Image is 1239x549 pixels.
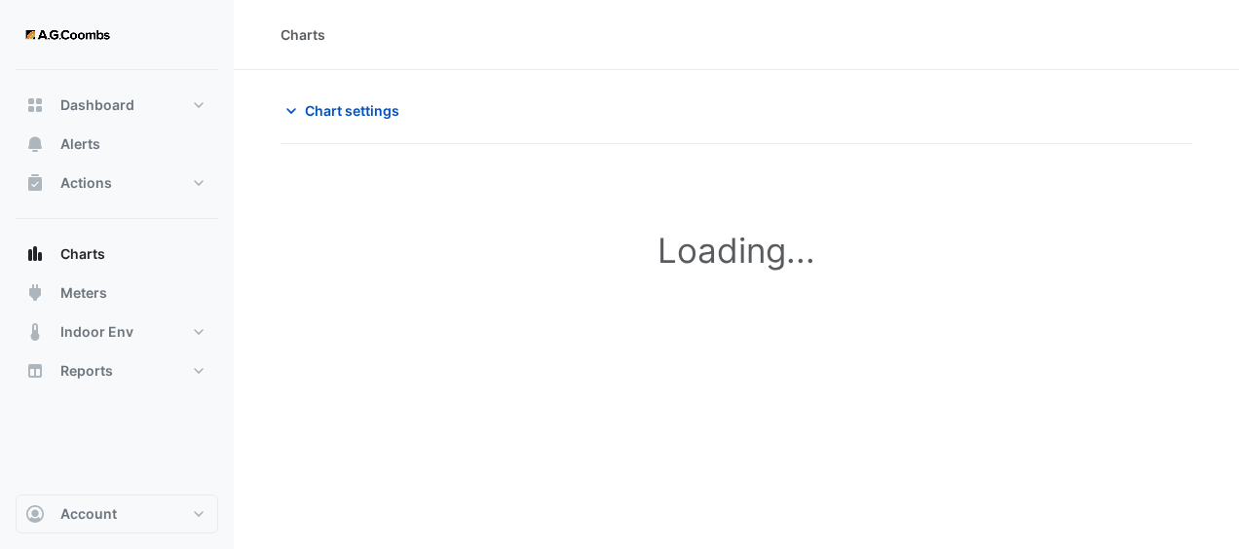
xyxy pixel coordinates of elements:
button: Chart settings [281,93,412,128]
span: Actions [60,173,112,193]
button: Charts [16,235,218,274]
app-icon: Dashboard [25,95,45,115]
app-icon: Reports [25,361,45,381]
div: Charts [281,24,325,45]
app-icon: Meters [25,283,45,303]
app-icon: Charts [25,244,45,264]
button: Reports [16,351,218,390]
span: Meters [60,283,107,303]
app-icon: Alerts [25,134,45,154]
button: Meters [16,274,218,312]
app-icon: Actions [25,173,45,193]
span: Charts [60,244,105,264]
button: Alerts [16,125,218,164]
span: Account [60,504,117,524]
span: Dashboard [60,95,134,115]
button: Dashboard [16,86,218,125]
button: Account [16,494,218,533]
app-icon: Indoor Env [25,322,45,342]
button: Indoor Env [16,312,218,351]
span: Alerts [60,134,100,154]
h1: Loading... [323,230,1149,271]
img: Company Logo [23,16,111,55]
span: Indoor Env [60,322,133,342]
button: Actions [16,164,218,202]
span: Reports [60,361,113,381]
span: Chart settings [305,100,399,121]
